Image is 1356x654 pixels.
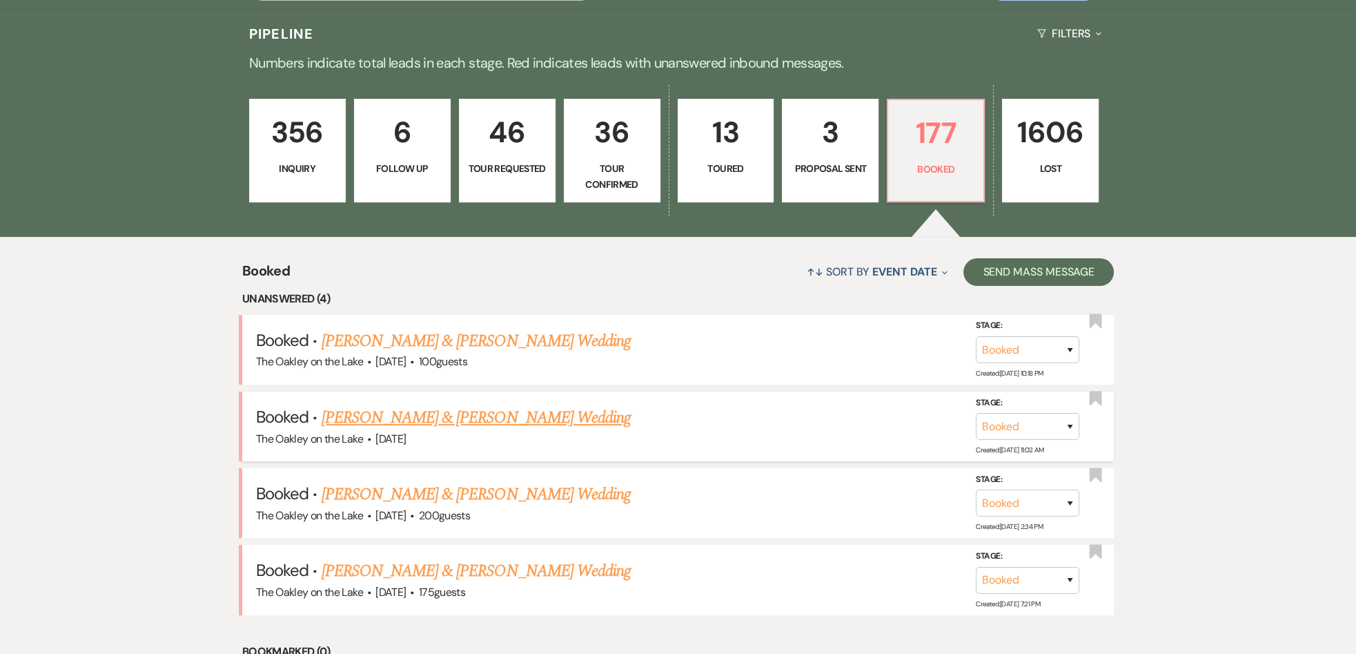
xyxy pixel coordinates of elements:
label: Stage: [976,396,1079,411]
a: [PERSON_NAME] & [PERSON_NAME] Wedding [322,405,631,430]
p: 356 [258,109,337,155]
a: 1606Lost [1002,99,1099,202]
p: 3 [791,109,869,155]
span: ↑↓ [807,265,823,279]
a: 36Tour Confirmed [564,99,660,202]
a: 177Booked [887,99,985,202]
a: 356Inquiry [249,99,346,202]
span: [DATE] [375,354,406,369]
p: Tour Requested [468,161,547,176]
a: 13Toured [678,99,774,202]
span: [DATE] [375,432,406,446]
p: Tour Confirmed [573,161,651,192]
p: Toured [687,161,765,176]
p: Follow Up [363,161,442,176]
p: Numbers indicate total leads in each stage. Red indicates leads with unanswered inbound messages. [181,52,1175,74]
span: 200 guests [419,508,470,523]
p: 13 [687,109,765,155]
span: Created: [DATE] 10:18 PM [976,369,1043,378]
label: Stage: [976,549,1079,564]
span: The Oakley on the Lake [256,432,363,446]
label: Stage: [976,318,1079,334]
a: 6Follow Up [354,99,451,202]
a: 46Tour Requested [459,99,556,202]
a: [PERSON_NAME] & [PERSON_NAME] Wedding [322,559,631,584]
span: [DATE] [375,508,406,523]
li: Unanswered (4) [242,290,1114,308]
span: The Oakley on the Lake [256,354,363,369]
span: The Oakley on the Lake [256,508,363,523]
span: Booked [242,260,290,290]
a: 3Proposal Sent [782,99,878,202]
button: Filters [1032,15,1107,52]
span: Booked [256,329,308,351]
span: Created: [DATE] 7:21 PM [976,599,1040,608]
span: Booked [256,483,308,504]
span: The Oakley on the Lake [256,585,363,599]
p: 6 [363,109,442,155]
span: Created: [DATE] 11:02 AM [976,445,1043,454]
span: 175 guests [419,585,465,599]
span: 100 guests [419,354,467,369]
p: 177 [896,110,975,156]
p: Inquiry [258,161,337,176]
a: [PERSON_NAME] & [PERSON_NAME] Wedding [322,329,631,354]
span: Booked [256,406,308,427]
p: Lost [1011,161,1090,176]
button: Send Mass Message [963,258,1114,286]
label: Stage: [976,472,1079,488]
span: Booked [256,559,308,581]
p: 36 [573,109,651,155]
h3: Pipeline [249,24,314,44]
p: Proposal Sent [791,161,869,176]
p: 46 [468,109,547,155]
span: Created: [DATE] 2:34 PM [976,522,1043,531]
p: Booked [896,162,975,177]
span: [DATE] [375,585,406,599]
p: 1606 [1011,109,1090,155]
button: Sort By Event Date [801,253,953,290]
span: Event Date [872,265,936,279]
a: [PERSON_NAME] & [PERSON_NAME] Wedding [322,482,631,507]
